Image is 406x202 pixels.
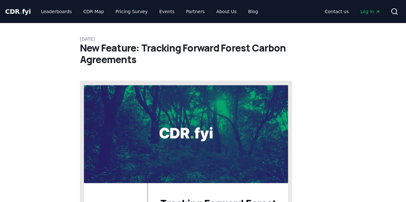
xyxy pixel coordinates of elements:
a: Contact us [320,6,354,17]
a: Pricing Survey [110,6,153,17]
span: Log in [360,8,380,15]
a: About Us [211,6,242,17]
nav: Main [320,6,385,17]
a: Leaderboards [36,6,77,17]
h1: New Feature: Tracking Forward Forest Carbon Agreements [80,42,326,65]
a: Partners [181,6,210,17]
a: CDR.fyi [5,7,31,16]
a: Events [154,6,179,17]
a: CDR Map [78,6,109,17]
nav: Main [36,6,263,17]
span: . [20,8,22,15]
a: Log in [355,6,385,17]
span: CDR fyi [5,8,31,15]
p: [DATE] [80,36,326,42]
a: Blog [243,6,263,17]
